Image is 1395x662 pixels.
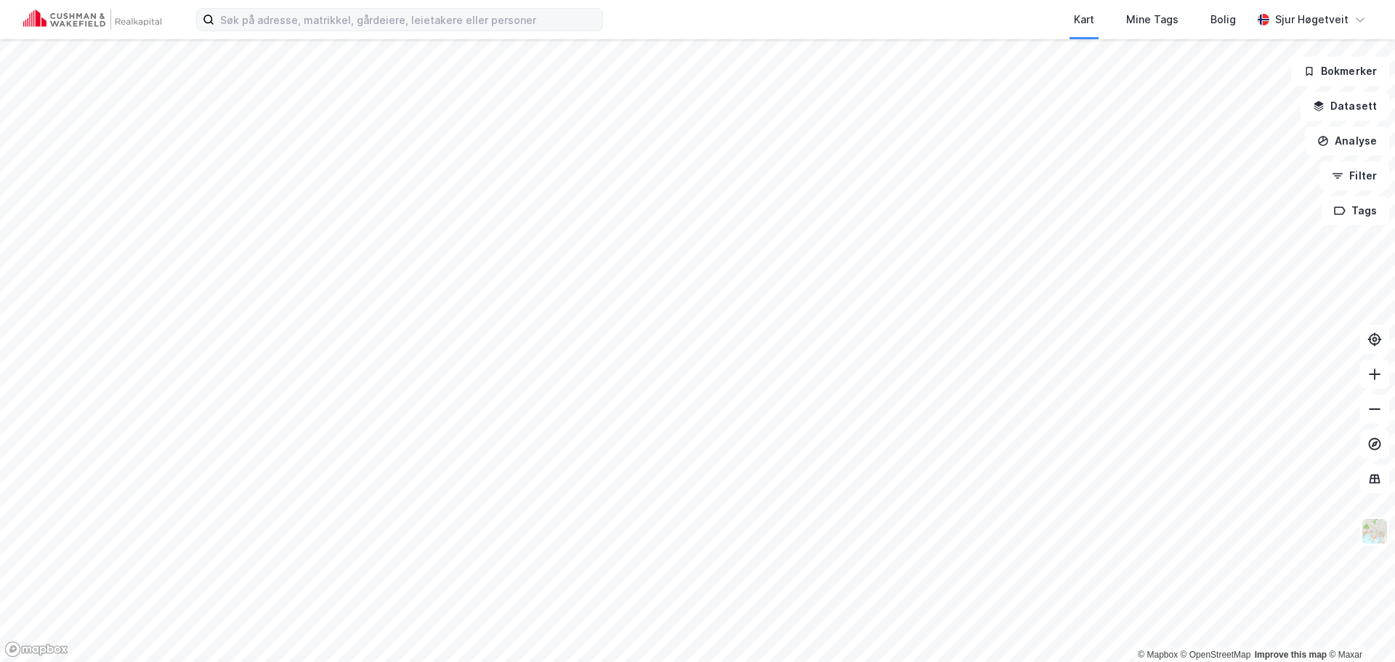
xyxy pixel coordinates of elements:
[23,9,161,30] img: cushman-wakefield-realkapital-logo.202ea83816669bd177139c58696a8fa1.svg
[1291,57,1389,86] button: Bokmerker
[1138,650,1178,660] a: Mapbox
[4,641,68,658] a: Mapbox homepage
[1301,92,1389,121] button: Datasett
[1255,650,1327,660] a: Improve this map
[1361,517,1388,545] img: Z
[1210,11,1236,28] div: Bolig
[1074,11,1094,28] div: Kart
[1305,126,1389,156] button: Analyse
[1322,196,1389,225] button: Tags
[1126,11,1178,28] div: Mine Tags
[1181,650,1251,660] a: OpenStreetMap
[1319,161,1389,190] button: Filter
[1322,592,1395,662] iframe: Chat Widget
[1275,11,1348,28] div: Sjur Høgetveit
[214,9,602,31] input: Søk på adresse, matrikkel, gårdeiere, leietakere eller personer
[1322,592,1395,662] div: Kontrollprogram for chat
